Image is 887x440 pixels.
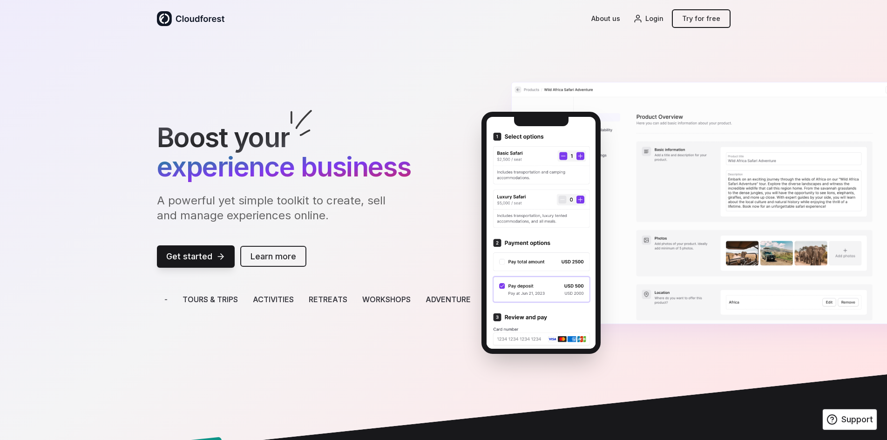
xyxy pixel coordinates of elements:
span: Workshops [360,295,409,304]
img: explode.6366aab8.svg [291,110,312,136]
span: Support [841,413,873,426]
span: experience business [157,152,471,182]
span: Get started [166,250,212,263]
a: Support [822,408,878,431]
a: Get started [157,245,235,268]
img: checkout.76d6e05d.png [487,126,596,349]
a: Login [629,10,668,27]
a: About us [587,10,625,27]
img: logo-dark.55f7591d.svg [157,11,225,26]
p: A powerful yet simple toolkit to create, sell and manage experiences online. [157,193,395,223]
span: Boost your [157,121,290,154]
span: Login [645,14,664,24]
span: Adventures [424,295,474,304]
a: Learn more [240,246,306,267]
span: - [163,295,166,304]
span: Activities [251,295,292,304]
span: Retreats [307,295,345,304]
a: Try for free [677,10,725,27]
span: Tours & Trips [181,295,236,304]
